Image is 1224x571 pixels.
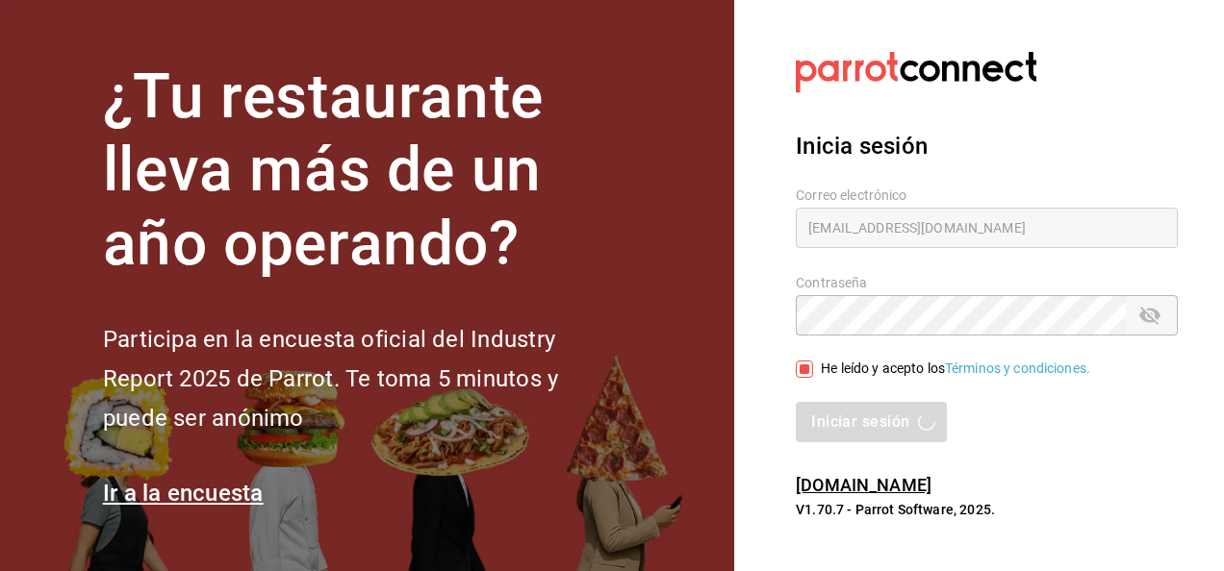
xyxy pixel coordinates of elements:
[796,275,1178,288] label: Contraseña
[796,208,1178,248] input: Ingresa tu correo electrónico
[821,359,1090,379] div: He leído y acepto los
[796,500,1178,519] p: V1.70.7 - Parrot Software, 2025.
[103,320,623,437] h2: Participa en la encuesta oficial del Industry Report 2025 de Parrot. Te toma 5 minutos y puede se...
[796,475,931,495] a: [DOMAIN_NAME]
[103,61,623,282] h1: ¿Tu restaurante lleva más de un año operando?
[945,360,1090,376] a: Términos y condiciones.
[796,187,1178,201] label: Correo electrónico
[796,129,1178,163] h3: Inicia sesión
[103,480,264,507] a: Ir a la encuesta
